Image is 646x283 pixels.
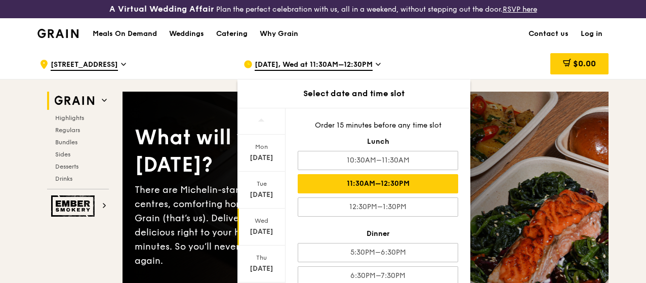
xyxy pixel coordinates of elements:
[135,124,366,179] div: What will you eat [DATE]?
[575,19,609,49] a: Log in
[51,195,98,217] img: Ember Smokery web logo
[239,217,284,225] div: Wed
[298,137,458,147] div: Lunch
[298,197,458,217] div: 12:30PM–1:30PM
[37,29,78,38] img: Grain
[254,19,304,49] a: Why Grain
[163,19,210,49] a: Weddings
[260,19,298,49] div: Why Grain
[522,19,575,49] a: Contact us
[503,5,537,14] a: RSVP here
[298,174,458,193] div: 11:30AM–12:30PM
[55,163,78,170] span: Desserts
[298,120,458,131] div: Order 15 minutes before any time slot
[255,60,373,71] span: [DATE], Wed at 11:30AM–12:30PM
[239,153,284,163] div: [DATE]
[37,18,78,48] a: GrainGrain
[210,19,254,49] a: Catering
[55,175,72,182] span: Drinks
[51,92,98,110] img: Grain web logo
[216,19,248,49] div: Catering
[109,4,214,14] h3: A Virtual Wedding Affair
[239,180,284,188] div: Tue
[239,143,284,151] div: Mon
[239,254,284,262] div: Thu
[239,190,284,200] div: [DATE]
[51,60,118,71] span: [STREET_ADDRESS]
[135,183,366,268] div: There are Michelin-star restaurants, hawker centres, comforting home-cooked classics… and Grain (...
[298,151,458,170] div: 10:30AM–11:30AM
[239,227,284,237] div: [DATE]
[573,59,596,68] span: $0.00
[55,114,84,122] span: Highlights
[108,4,539,14] div: Plan the perfect celebration with us, all in a weekend, without stepping out the door.
[93,29,157,39] h1: Meals On Demand
[55,139,77,146] span: Bundles
[169,19,204,49] div: Weddings
[55,127,80,134] span: Regulars
[237,88,470,100] div: Select date and time slot
[55,151,70,158] span: Sides
[298,243,458,262] div: 5:30PM–6:30PM
[239,264,284,274] div: [DATE]
[298,229,458,239] div: Dinner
